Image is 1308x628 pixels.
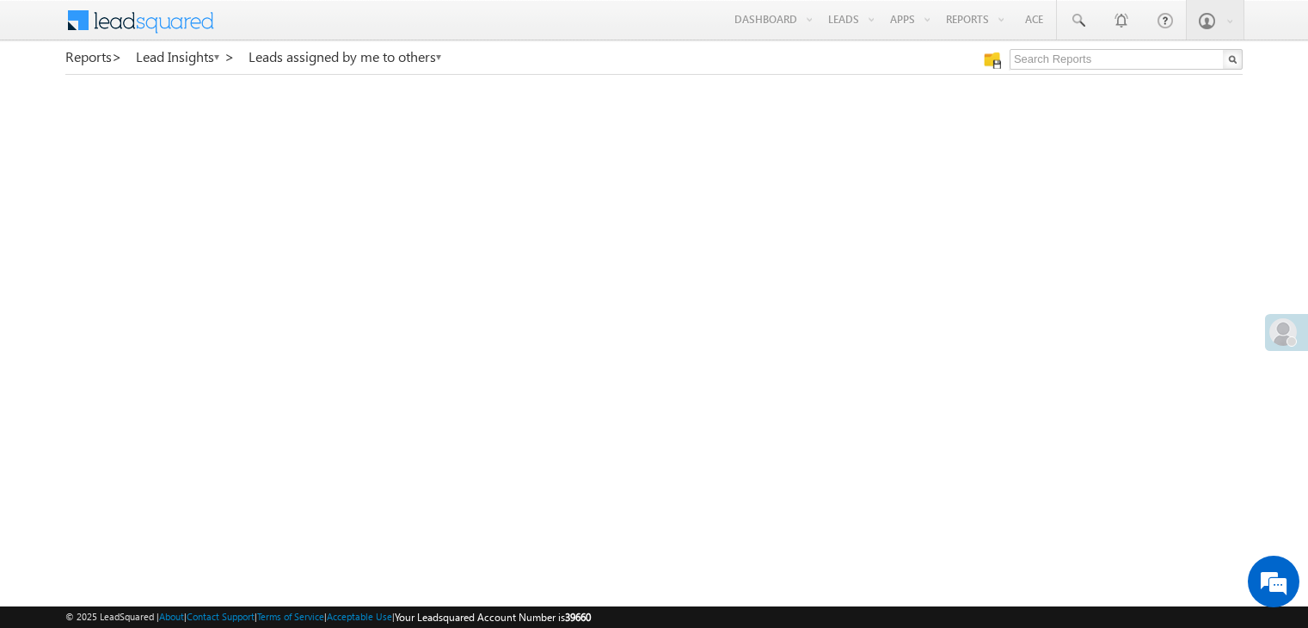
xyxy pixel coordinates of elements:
[249,49,443,65] a: Leads assigned by me to others
[65,609,591,625] span: © 2025 LeadSquared | | | | |
[187,611,255,622] a: Contact Support
[984,52,1001,69] img: Manage all your saved reports!
[224,46,235,66] span: >
[159,611,184,622] a: About
[565,611,591,624] span: 39660
[136,49,235,65] a: Lead Insights >
[65,49,122,65] a: Reports>
[395,611,591,624] span: Your Leadsquared Account Number is
[257,611,324,622] a: Terms of Service
[112,46,122,66] span: >
[1010,49,1243,70] input: Search Reports
[327,611,392,622] a: Acceptable Use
